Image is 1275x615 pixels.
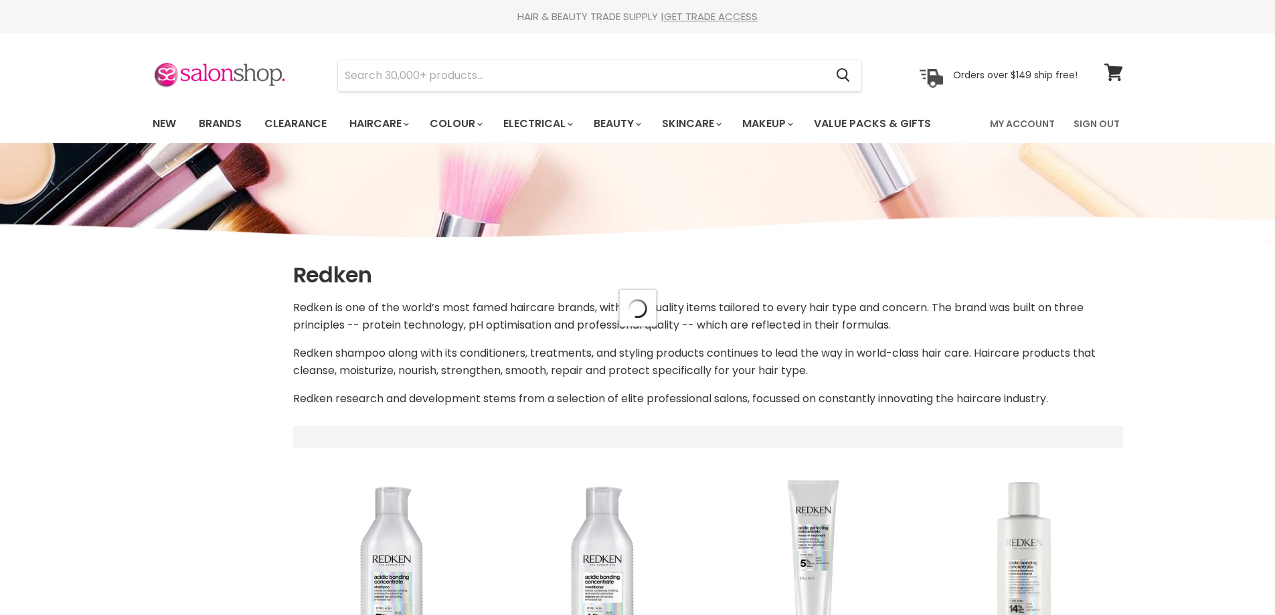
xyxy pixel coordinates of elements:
p: Redken is one of the world’s most famed haircare brands, with high quality items tailored to ever... [293,299,1123,334]
p: Redken shampoo along with its conditioners, treatments, and styling products continues to lead th... [293,345,1123,379]
a: Beauty [584,110,649,138]
a: Electrical [493,110,581,138]
nav: Main [136,104,1140,143]
span: Redken research and development stems from a selection of elite professional salons, focussed on ... [293,391,1048,406]
button: Search [826,60,861,91]
a: Colour [420,110,491,138]
a: Value Packs & Gifts [804,110,941,138]
form: Product [337,60,862,92]
a: New [143,110,186,138]
p: Orders over $149 ship free! [953,69,1078,81]
a: GET TRADE ACCESS [664,9,758,23]
a: Makeup [732,110,801,138]
a: Clearance [254,110,337,138]
h1: Redken [293,261,1123,289]
input: Search [338,60,826,91]
a: Haircare [339,110,417,138]
a: Brands [189,110,252,138]
ul: Main menu [143,104,962,143]
a: My Account [982,110,1063,138]
a: Sign Out [1066,110,1128,138]
div: HAIR & BEAUTY TRADE SUPPLY | [136,10,1140,23]
a: Skincare [652,110,730,138]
